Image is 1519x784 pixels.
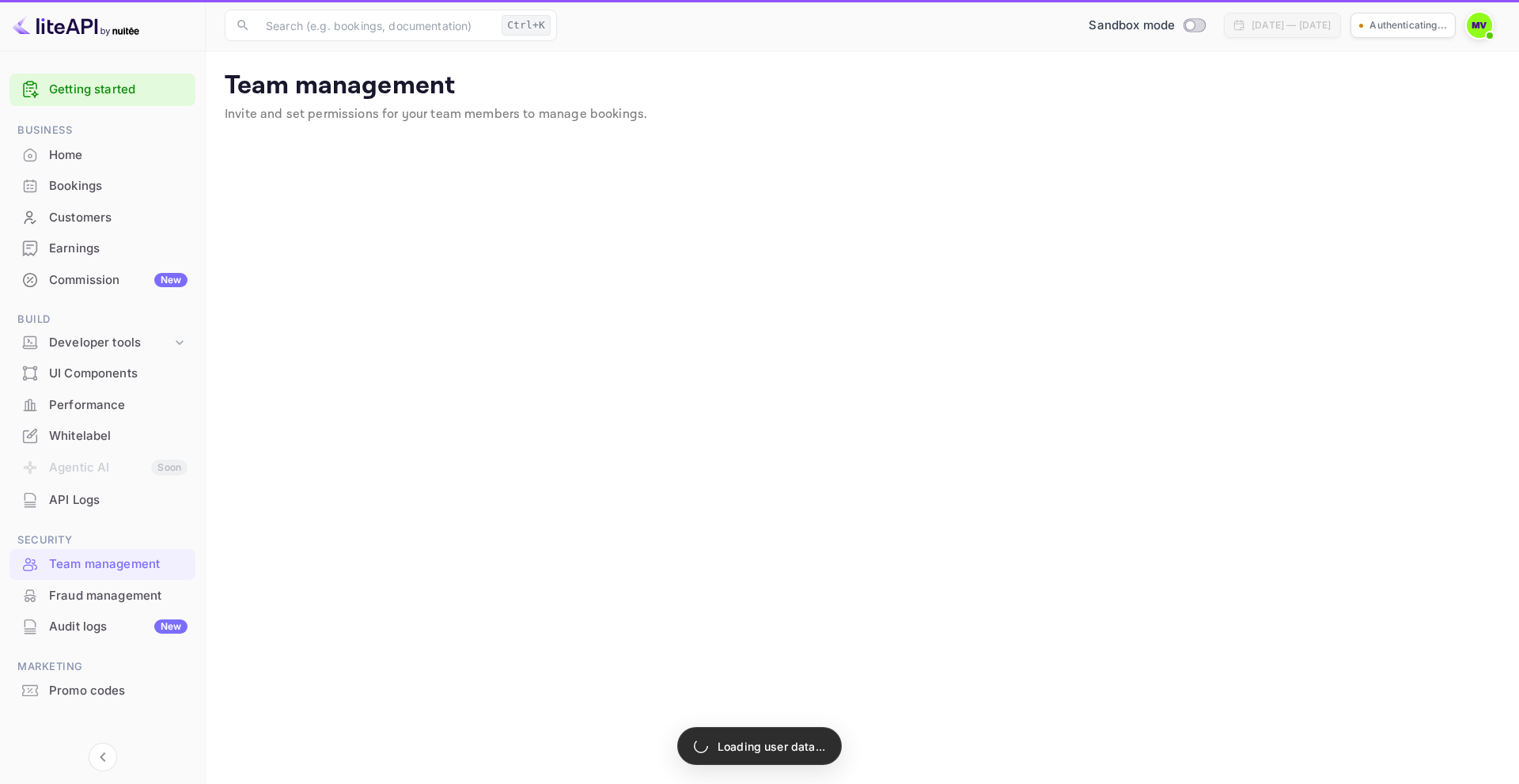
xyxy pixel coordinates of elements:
[1082,17,1211,35] div: Switch to Production mode
[9,658,195,676] span: Marketing
[154,273,188,287] div: New
[9,233,195,263] a: Earnings
[9,311,195,328] span: Build
[9,390,195,419] a: Performance
[9,421,195,452] div: Whitelabel
[9,581,195,612] div: Fraud management
[9,676,195,706] div: Promo codes
[9,358,195,388] a: UI Components
[9,390,195,421] div: Performance
[9,265,195,296] div: CommissionNew
[154,619,188,634] div: New
[225,105,1500,124] p: Invite and set permissions for your team members to manage bookings.
[9,329,195,357] div: Developer tools
[502,15,551,36] div: Ctrl+K
[225,70,1500,102] p: Team management
[49,146,188,165] div: Home
[49,618,188,636] div: Audit logs
[9,581,195,610] a: Fraud management
[49,209,188,227] div: Customers
[1467,13,1492,38] img: Michael Vogt
[9,358,195,389] div: UI Components
[9,265,195,294] a: CommissionNew
[1252,18,1331,32] div: [DATE] — [DATE]
[1089,17,1175,35] span: Sandbox mode
[49,365,188,383] div: UI Components
[9,612,195,642] div: Audit logsNew
[9,549,195,580] div: Team management
[9,171,195,200] a: Bookings
[9,233,195,264] div: Earnings
[256,9,495,41] input: Search (e.g. bookings, documentation)
[9,122,195,139] span: Business
[9,485,195,514] a: API Logs
[49,177,188,195] div: Bookings
[9,532,195,549] span: Security
[49,555,188,574] div: Team management
[49,271,188,290] div: Commission
[9,140,195,169] a: Home
[13,13,139,38] img: LiteAPI logo
[9,203,195,233] div: Customers
[89,743,117,771] button: Collapse navigation
[9,140,195,171] div: Home
[9,74,195,106] div: Getting started
[49,240,188,258] div: Earnings
[9,171,195,202] div: Bookings
[9,203,195,232] a: Customers
[1369,18,1447,32] p: Authenticating...
[49,491,188,509] div: API Logs
[9,549,195,578] a: Team management
[9,485,195,516] div: API Logs
[49,682,188,700] div: Promo codes
[718,738,825,755] p: Loading user data...
[9,676,195,705] a: Promo codes
[49,334,172,352] div: Developer tools
[9,421,195,450] a: Whitelabel
[49,427,188,445] div: Whitelabel
[9,612,195,641] a: Audit logsNew
[49,396,188,415] div: Performance
[49,587,188,605] div: Fraud management
[49,81,188,99] a: Getting started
